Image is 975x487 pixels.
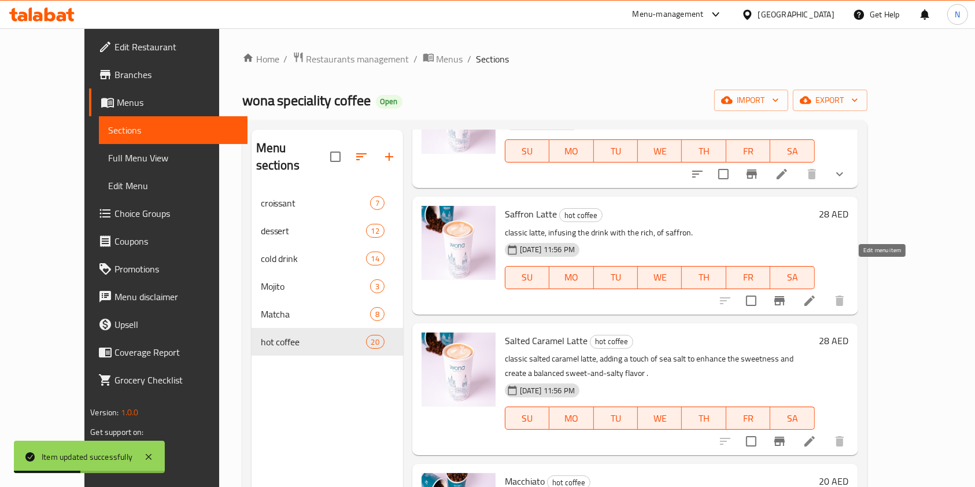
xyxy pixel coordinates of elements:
span: import [723,93,779,108]
span: Full Menu View [108,151,238,165]
div: items [370,196,385,210]
div: items [370,307,385,321]
span: Sections [477,52,509,66]
span: hot coffee [261,335,366,349]
a: Menus [423,51,463,67]
a: Promotions [89,255,248,283]
p: classic latte, infusing the drink with the rich, of saffron. [505,226,815,240]
span: Mojito [261,279,370,293]
span: FR [731,410,766,427]
div: items [370,279,385,293]
span: Select to update [739,289,763,313]
span: hot coffee [560,209,602,222]
button: delete [826,427,854,455]
span: Select to update [711,162,736,186]
button: Add section [375,143,403,171]
a: Sections [99,116,248,144]
button: TU [594,407,638,430]
span: WE [642,269,677,286]
span: 7 [371,198,384,209]
div: Item updated successfully [42,451,132,463]
span: MO [554,143,589,160]
span: wona speciality coffee [242,87,371,113]
button: sort-choices [684,160,711,188]
button: TH [682,407,726,430]
a: Edit Menu [99,172,248,200]
button: show more [826,160,854,188]
span: dessert [261,224,366,238]
div: Matcha [261,307,370,321]
nav: Menu sections [252,185,403,360]
button: Branch-specific-item [766,427,793,455]
button: SU [505,407,549,430]
span: cold drink [261,252,366,265]
span: 8 [371,309,384,320]
span: TU [599,143,633,160]
span: [DATE] 11:56 PM [515,385,579,396]
button: SU [505,266,549,289]
span: Select all sections [323,145,348,169]
span: Branches [115,68,238,82]
span: SU [510,143,545,160]
div: Mojito3 [252,272,403,300]
button: SA [770,407,814,430]
li: / [284,52,288,66]
button: FR [726,139,770,163]
span: SU [510,410,545,427]
span: 1.0.0 [121,405,139,420]
a: Menu disclaimer [89,283,248,311]
div: hot coffee20 [252,328,403,356]
span: SA [775,143,810,160]
a: Edit menu item [775,167,789,181]
span: Coverage Report [115,345,238,359]
a: Support.OpsPlatform [90,436,164,451]
div: items [366,335,385,349]
span: WE [642,143,677,160]
button: Branch-specific-item [766,287,793,315]
span: Choice Groups [115,206,238,220]
span: Sort sections [348,143,375,171]
svg: Show Choices [833,167,847,181]
div: cold drink14 [252,245,403,272]
a: Coverage Report [89,338,248,366]
h2: Menu sections [256,139,330,174]
span: SA [775,410,810,427]
a: Restaurants management [293,51,409,67]
span: Saffron Latte [505,205,557,223]
a: Edit Restaurant [89,33,248,61]
button: TU [594,139,638,163]
span: 20 [367,337,384,348]
button: MO [549,407,593,430]
button: delete [798,160,826,188]
button: WE [638,407,682,430]
span: SA [775,269,810,286]
div: Open [376,95,402,109]
button: import [714,90,788,111]
span: Select to update [739,429,763,453]
div: Menu-management [633,8,704,21]
div: croissant7 [252,189,403,217]
span: SU [510,269,545,286]
span: Grocery Checklist [115,373,238,387]
a: Home [242,52,279,66]
button: SA [770,139,814,163]
span: hot coffee [590,335,633,348]
a: Coupons [89,227,248,255]
span: FR [731,269,766,286]
button: Branch-specific-item [738,160,766,188]
div: Matcha8 [252,300,403,328]
span: Edit Restaurant [115,40,238,54]
a: Menus [89,88,248,116]
span: Edit Menu [108,179,238,193]
span: Restaurants management [306,52,409,66]
span: export [802,93,858,108]
img: Saffron Latte [422,206,496,280]
div: dessert12 [252,217,403,245]
span: Menu disclaimer [115,290,238,304]
button: export [793,90,867,111]
a: Branches [89,61,248,88]
button: FR [726,407,770,430]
